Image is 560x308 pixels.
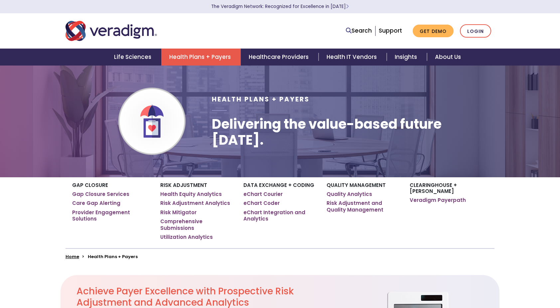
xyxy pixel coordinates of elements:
[76,286,317,308] h2: Achieve Payer Excellence with Prospective Risk Adjustment and Advanced Analytics
[161,49,241,66] a: Health Plans + Payers
[72,191,129,198] a: Gap Closure Services
[211,3,349,10] a: The Veradigm Network: Recognized for Excellence in [DATE]Learn More
[160,234,213,240] a: Utilization Analytics
[460,24,491,38] a: Login
[160,218,233,231] a: Comprehensive Submissions
[160,200,230,207] a: Risk Adjustment Analytics
[72,200,120,207] a: Care Gap Alerting
[410,197,466,204] a: Veradigm Payerpath
[346,3,349,10] span: Learn More
[243,191,283,198] a: eChart Courier
[160,209,197,216] a: Risk Mitigator
[160,191,222,198] a: Health Equity Analytics
[346,26,372,35] a: Search
[243,209,317,222] a: eChart Integration and Analytics
[66,253,79,260] a: Home
[327,191,372,198] a: Quality Analytics
[243,200,280,207] a: eChart Coder
[241,49,319,66] a: Healthcare Providers
[387,49,427,66] a: Insights
[212,116,494,148] h1: Delivering the value-based future [DATE].
[319,49,387,66] a: Health IT Vendors
[212,95,310,104] span: Health Plans + Payers
[66,20,157,42] img: Veradigm logo
[413,25,454,38] a: Get Demo
[379,27,402,35] a: Support
[427,49,469,66] a: About Us
[106,49,161,66] a: Life Sciences
[327,200,400,213] a: Risk Adjustment and Quality Management
[72,209,150,222] a: Provider Engagement Solutions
